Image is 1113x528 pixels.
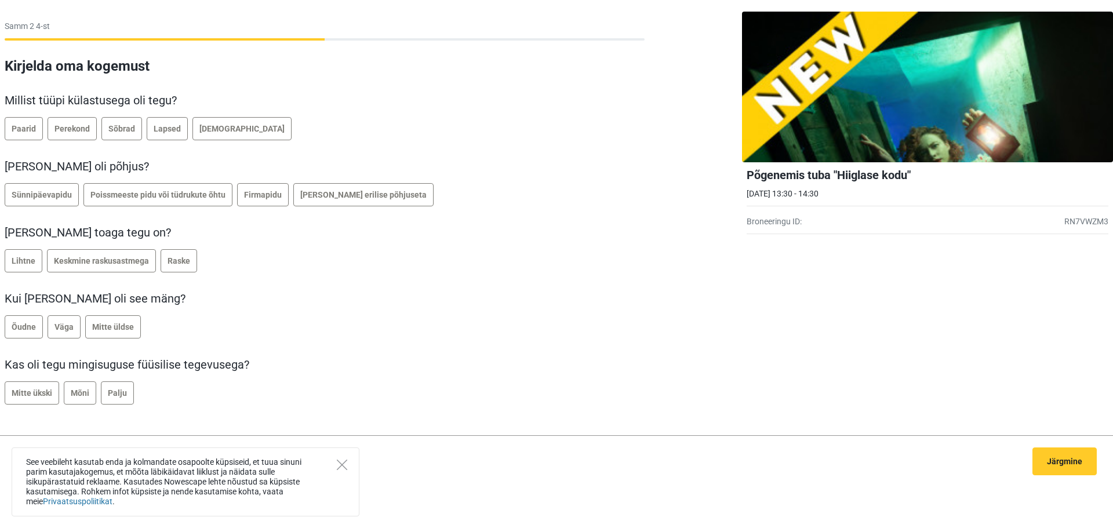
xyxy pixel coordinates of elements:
[12,190,72,199] span: Sünnipäevapidu
[154,124,181,133] span: Lapsed
[43,497,112,506] a: Privaatsuspoliitikat
[5,159,149,173] span: [PERSON_NAME] oli põhjus?
[742,188,1113,200] div: [DATE] 13:30 - 14:30
[244,190,282,199] span: Firmapidu
[12,447,359,516] div: See veebileht kasutab enda ja kolmandate osapoolte küpsiseid, et tuua sinuni parim kasutajakogemu...
[12,322,36,332] span: Õudne
[54,124,90,133] span: Perekond
[12,124,36,133] span: Paarid
[54,322,74,332] span: Väga
[12,256,35,265] span: Lihtne
[5,358,249,372] span: Kas oli tegu mingisuguse füüsilise tegevusega?
[742,216,927,228] div: Broneeringu ID:
[1032,447,1097,475] button: Järgmine
[71,388,89,398] span: Mõni
[5,58,645,75] h2: Kirjelda oma kogemust
[54,256,149,265] span: Keskmine raskusastmega
[300,190,427,199] span: [PERSON_NAME] erilise põhjuseta
[927,216,1113,228] div: RN7VWZM3
[5,93,177,107] span: Millist tüüpi külastusega oli tegu?
[12,388,52,398] span: Mitte ükski
[5,20,645,32] p: Samm 2 4-st
[168,256,190,265] span: Raske
[108,124,135,133] span: Sõbrad
[199,124,285,133] span: [DEMOGRAPHIC_DATA]
[337,460,347,470] button: Close
[92,322,134,332] span: Mitte üldse
[747,168,1108,182] h2: Põgenemis tuba "Hiiglase kodu"
[108,388,127,398] span: Palju
[90,190,225,199] span: Poissmeeste pidu või tüdrukute õhtu
[5,292,185,305] span: Kui [PERSON_NAME] oli see mäng?
[5,225,171,239] span: [PERSON_NAME] toaga tegu on?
